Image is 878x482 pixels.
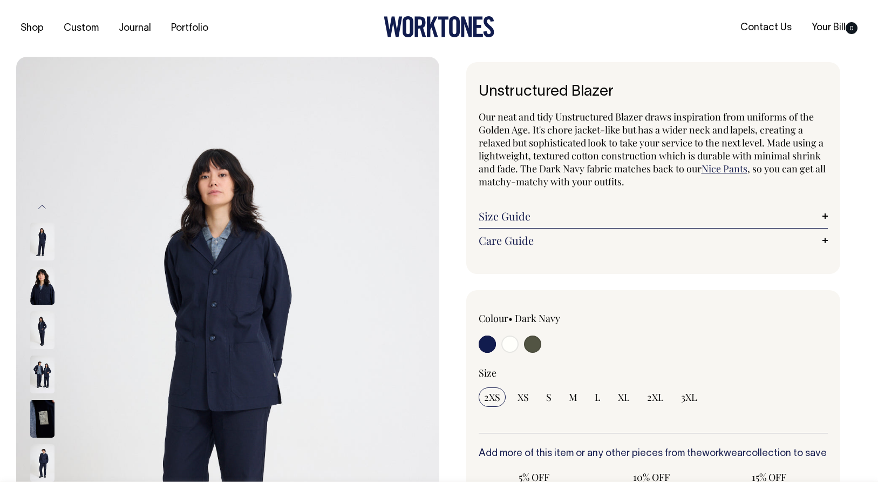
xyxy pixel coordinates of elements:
[508,312,513,325] span: •
[59,19,103,37] a: Custom
[114,19,155,37] a: Journal
[846,22,857,34] span: 0
[642,387,669,407] input: 2XL
[676,387,703,407] input: 3XL
[479,312,618,325] div: Colour
[479,448,828,459] h6: Add more of this item or any other pieces from the collection to save
[30,356,55,393] img: dark-navy
[515,312,560,325] label: Dark Navy
[541,387,557,407] input: S
[30,223,55,260] img: dark-navy
[167,19,213,37] a: Portfolio
[479,387,506,407] input: 2XS
[589,387,606,407] input: L
[479,210,828,223] a: Size Guide
[595,391,601,404] span: L
[518,391,529,404] span: XS
[647,391,664,404] span: 2XL
[546,391,552,404] span: S
[479,234,828,247] a: Care Guide
[702,162,747,175] a: Nice Pants
[618,391,630,404] span: XL
[30,267,55,305] img: dark-navy
[30,400,55,438] img: dark-navy
[569,391,577,404] span: M
[702,449,746,458] a: workwear
[479,84,828,101] h1: Unstructured Blazer
[612,387,635,407] input: XL
[512,387,534,407] input: XS
[34,195,50,219] button: Previous
[30,311,55,349] img: dark-navy
[563,387,583,407] input: M
[479,162,826,188] span: , so you can get all matchy-matchy with your outfits.
[807,19,862,37] a: Your Bill0
[479,366,828,379] div: Size
[736,19,796,37] a: Contact Us
[30,444,55,482] img: dark-navy
[484,391,500,404] span: 2XS
[16,19,48,37] a: Shop
[479,110,823,175] span: Our neat and tidy Unstructured Blazer draws inspiration from uniforms of the Golden Age. It's cho...
[681,391,697,404] span: 3XL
